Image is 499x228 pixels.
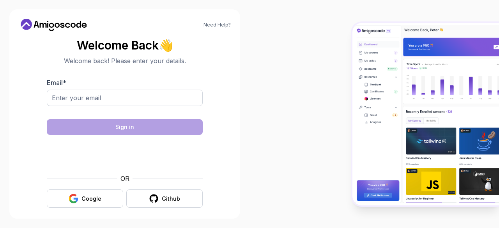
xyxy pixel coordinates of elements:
[126,189,203,208] button: Github
[81,195,101,203] div: Google
[352,23,499,205] img: Amigoscode Dashboard
[47,119,203,135] button: Sign in
[203,22,231,28] a: Need Help?
[47,39,203,51] h2: Welcome Back
[47,189,123,208] button: Google
[120,174,129,183] p: OR
[115,123,134,131] div: Sign in
[66,140,184,169] iframe: Widget containing checkbox for hCaptcha security challenge
[47,90,203,106] input: Enter your email
[159,39,173,51] span: 👋
[47,79,66,87] label: Email *
[47,56,203,65] p: Welcome back! Please enter your details.
[162,195,180,203] div: Github
[19,19,89,31] a: Home link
